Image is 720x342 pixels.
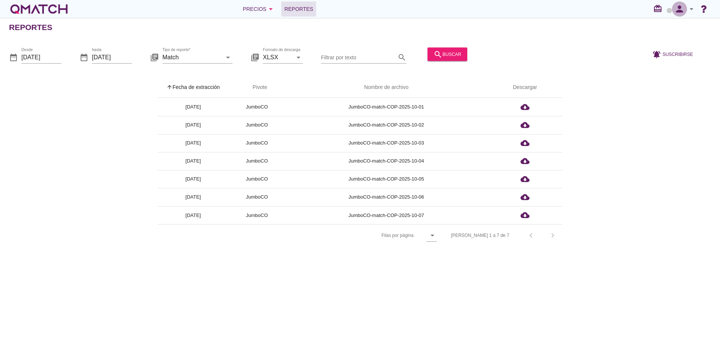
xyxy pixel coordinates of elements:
[157,77,229,98] th: Fecha de extracción: Sorted ascending. Activate to sort descending.
[9,2,69,17] a: white-qmatch-logo
[229,134,285,152] td: JumboCO
[285,134,487,152] td: JumboCO-match-COP-2025-10-03
[397,53,406,62] i: search
[92,51,132,63] input: hasta
[306,224,436,246] div: Filas por página
[9,21,52,33] h2: Reportes
[520,121,529,130] i: cloud_download
[520,157,529,166] i: cloud_download
[157,170,229,188] td: [DATE]
[285,77,487,98] th: Nombre de archivo: Not sorted.
[451,232,509,239] div: [PERSON_NAME] 1 a 7 de 7
[229,98,285,116] td: JumboCO
[687,5,696,14] i: arrow_drop_down
[157,152,229,170] td: [DATE]
[21,51,61,63] input: Desde
[646,47,699,61] button: Suscribirse
[229,116,285,134] td: JumboCO
[285,116,487,134] td: JumboCO-match-COP-2025-10-02
[433,50,461,59] div: buscar
[157,188,229,206] td: [DATE]
[162,51,222,63] input: Tipo de reporte*
[157,116,229,134] td: [DATE]
[294,53,303,62] i: arrow_drop_down
[433,50,442,59] i: search
[266,5,275,14] i: arrow_drop_down
[520,102,529,111] i: cloud_download
[166,84,172,90] i: arrow_upward
[229,152,285,170] td: JumboCO
[229,188,285,206] td: JumboCO
[229,77,285,98] th: Pivote: Not sorted. Activate to sort ascending.
[150,53,159,62] i: library_books
[285,170,487,188] td: JumboCO-match-COP-2025-10-05
[284,5,313,14] span: Reportes
[487,77,562,98] th: Descargar: Not sorted.
[652,50,663,59] i: notifications_active
[428,231,437,240] i: arrow_drop_down
[9,53,18,62] i: date_range
[281,2,316,17] a: Reportes
[520,211,529,220] i: cloud_download
[663,51,693,57] span: Suscribirse
[157,98,229,116] td: [DATE]
[285,206,487,224] td: JumboCO-match-COP-2025-10-07
[250,53,259,62] i: library_books
[427,47,467,61] button: buscar
[285,188,487,206] td: JumboCO-match-COP-2025-10-06
[157,134,229,152] td: [DATE]
[520,175,529,184] i: cloud_download
[672,4,687,14] i: person
[520,193,529,202] i: cloud_download
[520,139,529,148] i: cloud_download
[229,170,285,188] td: JumboCO
[285,152,487,170] td: JumboCO-match-COP-2025-10-04
[321,51,396,63] input: Filtrar por texto
[653,4,665,13] i: redeem
[157,206,229,224] td: [DATE]
[223,53,232,62] i: arrow_drop_down
[285,98,487,116] td: JumboCO-match-COP-2025-10-01
[237,2,281,17] button: Precios
[229,206,285,224] td: JumboCO
[79,53,88,62] i: date_range
[243,5,275,14] div: Precios
[263,51,292,63] input: Formato de descarga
